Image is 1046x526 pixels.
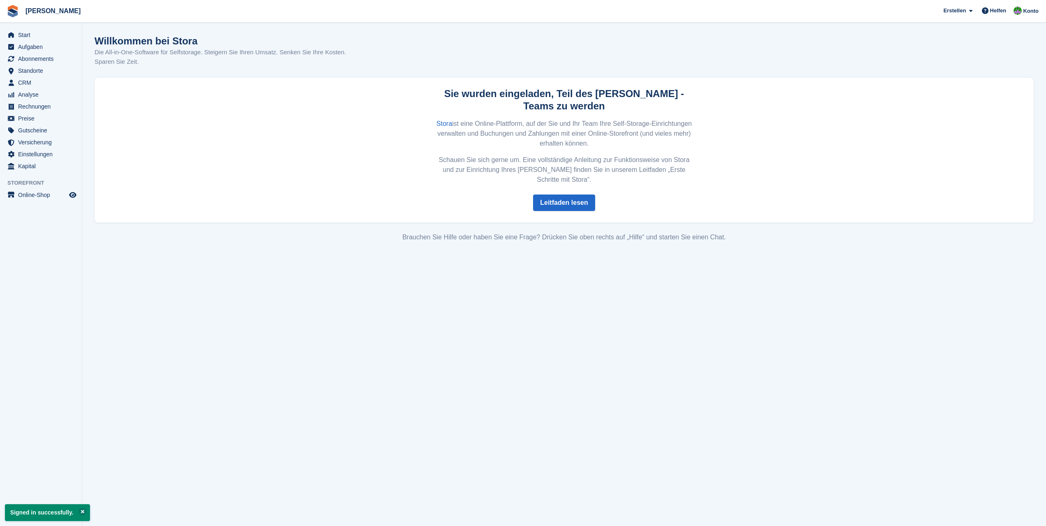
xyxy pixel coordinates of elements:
[7,179,82,187] span: Storefront
[4,101,78,112] a: menu
[18,29,67,41] span: Start
[5,504,90,521] p: Signed in successfully.
[943,7,966,15] span: Erstellen
[4,148,78,160] a: menu
[68,190,78,200] a: Vorschau-Shop
[4,29,78,41] a: menu
[18,89,67,100] span: Analyse
[533,195,595,211] a: Leitfaden lesen
[18,101,67,112] span: Rechnungen
[434,155,694,185] p: Schauen Sie sich gerne um. Eine vollständige Anleitung zur Funktionsweise von Stora und zur Einri...
[1014,7,1022,15] img: Kirsten May-Schäfer
[4,65,78,76] a: menu
[4,89,78,100] a: menu
[436,120,452,127] a: Stora
[4,160,78,172] a: menu
[4,125,78,136] a: menu
[18,113,67,124] span: Preise
[22,4,84,18] a: [PERSON_NAME]
[4,77,78,88] a: menu
[18,65,67,76] span: Standorte
[18,189,67,201] span: Online-Shop
[18,77,67,88] span: CRM
[18,53,67,65] span: Abonnements
[95,232,1034,242] div: Brauchen Sie Hilfe oder haben Sie eine Frage? Drücken Sie oben rechts auf „Hilfe“ und starten Sie...
[434,119,694,148] p: ist eine Online-Plattform, auf der Sie und Ihr Team Ihre Self-Storage-Einrichtungen verwalten und...
[18,148,67,160] span: Einstellungen
[18,160,67,172] span: Kapital
[990,7,1007,15] span: Helfen
[4,113,78,124] a: menu
[1023,7,1039,15] span: Konto
[18,125,67,136] span: Gutscheine
[444,88,684,111] strong: Sie wurden eingeladen, Teil des [PERSON_NAME] -Teams zu werden
[4,41,78,53] a: menu
[18,41,67,53] span: Aufgaben
[18,137,67,148] span: Versicherung
[95,35,358,46] h1: Willkommen bei Stora
[4,53,78,65] a: menu
[4,189,78,201] a: Speisekarte
[7,5,19,17] img: stora-icon-8386f47178a22dfd0bd8f6a31ec36ba5ce8667c1dd55bd0f319d3a0aa187defe.svg
[4,137,78,148] a: menu
[95,48,358,66] p: Die All-in-One-Software für Selfstorage. Steigern Sie Ihren Umsatz. Senken Sie Ihre Kosten. Spare...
